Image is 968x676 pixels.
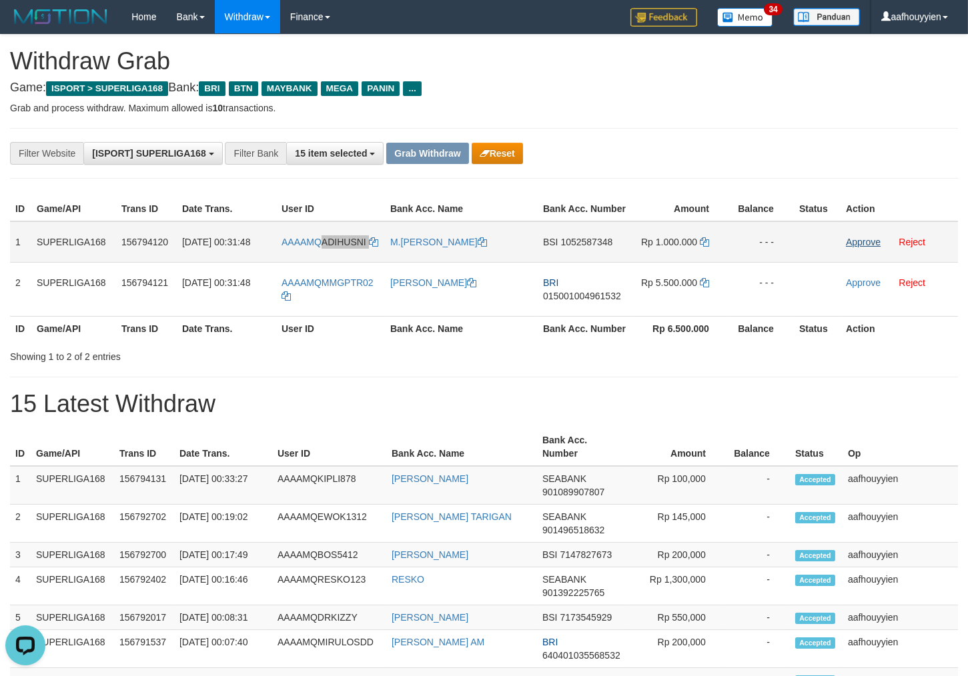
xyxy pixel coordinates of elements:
span: [DATE] 00:31:48 [182,237,250,247]
td: SUPERLIGA168 [31,543,114,567]
td: [DATE] 00:19:02 [174,505,272,543]
strong: 10 [212,103,223,113]
a: Reject [899,277,925,288]
img: Button%20Memo.svg [717,8,773,27]
th: Amount [632,197,729,221]
th: ID [10,428,31,466]
td: AAAAMQMIRULOSDD [272,630,386,668]
td: Rp 200,000 [630,630,726,668]
button: [ISPORT] SUPERLIGA168 [83,142,222,165]
span: [DATE] 00:31:48 [182,277,250,288]
span: Accepted [795,550,835,561]
span: ISPORT > SUPERLIGA168 [46,81,168,96]
td: 156792702 [114,505,174,543]
span: MEGA [321,81,359,96]
a: Approve [846,237,881,247]
td: - - - [729,221,794,263]
td: - [726,543,790,567]
span: Copy 015001004961532 to clipboard [543,291,621,301]
a: [PERSON_NAME] AM [392,637,484,647]
th: Bank Acc. Name [385,316,538,341]
div: Showing 1 to 2 of 2 entries [10,345,394,363]
span: Accepted [795,474,835,485]
a: M.[PERSON_NAME] [390,237,487,247]
td: aafhouyyien [843,630,958,668]
h4: Game: Bank: [10,81,958,95]
td: 2 [10,505,31,543]
span: BTN [229,81,258,96]
td: 4 [10,567,31,605]
th: Date Trans. [174,428,272,466]
span: ... [403,81,421,96]
span: Copy 640401035568532 to clipboard [542,650,620,661]
button: 15 item selected [286,142,384,165]
button: Grab Withdraw [386,143,468,164]
span: BRI [542,637,558,647]
th: Game/API [31,197,116,221]
span: Copy 901496518632 to clipboard [542,525,604,535]
td: Rp 1,300,000 [630,567,726,605]
td: 156792700 [114,543,174,567]
span: BRI [543,277,558,288]
td: 5 [10,605,31,630]
span: SEABANK [542,511,586,522]
span: BSI [542,612,558,623]
th: Action [841,197,958,221]
span: Rp 5.500.000 [641,277,697,288]
td: - - - [729,262,794,316]
th: ID [10,197,31,221]
span: Copy 901392225765 to clipboard [542,587,604,598]
th: Rp 6.500.000 [632,316,729,341]
th: Date Trans. [177,316,276,341]
td: [DATE] 00:17:49 [174,543,272,567]
td: SUPERLIGA168 [31,221,116,263]
td: AAAAMQEWOK1312 [272,505,386,543]
a: Approve [846,277,881,288]
p: Grab and process withdraw. Maximum allowed is transactions. [10,101,958,115]
h1: 15 Latest Withdraw [10,391,958,417]
td: SUPERLIGA168 [31,505,114,543]
td: AAAAMQRESKO123 [272,567,386,605]
td: - [726,630,790,668]
a: [PERSON_NAME] [392,549,468,560]
td: 156794131 [114,466,174,505]
span: Copy 901089907807 to clipboard [542,487,604,497]
td: [DATE] 00:33:27 [174,466,272,505]
td: Rp 200,000 [630,543,726,567]
td: SUPERLIGA168 [31,466,114,505]
th: Status [794,316,841,341]
td: - [726,466,790,505]
span: PANIN [362,81,400,96]
th: Op [843,428,958,466]
span: 34 [764,3,782,15]
th: Trans ID [116,197,177,221]
th: Bank Acc. Number [538,197,632,221]
a: RESKO [392,574,424,585]
span: BSI [542,549,558,560]
span: MAYBANK [262,81,318,96]
a: AAAAMQMMGPTR02 [282,277,374,301]
td: SUPERLIGA168 [31,262,116,316]
td: 1 [10,466,31,505]
th: Balance [729,197,794,221]
a: AAAAMQADIHUSNI [282,237,378,247]
td: 1 [10,221,31,263]
th: Date Trans. [177,197,276,221]
a: [PERSON_NAME] [392,473,468,484]
td: Rp 550,000 [630,605,726,630]
th: Balance [726,428,790,466]
th: Game/API [31,428,114,466]
th: User ID [276,197,385,221]
th: User ID [272,428,386,466]
th: Balance [729,316,794,341]
td: 156792402 [114,567,174,605]
td: Rp 145,000 [630,505,726,543]
th: Amount [630,428,726,466]
span: AAAAMQMMGPTR02 [282,277,374,288]
img: panduan.png [793,8,860,26]
td: aafhouyyien [843,567,958,605]
td: [DATE] 00:07:40 [174,630,272,668]
td: 156791537 [114,630,174,668]
td: SUPERLIGA168 [31,605,114,630]
td: - [726,567,790,605]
